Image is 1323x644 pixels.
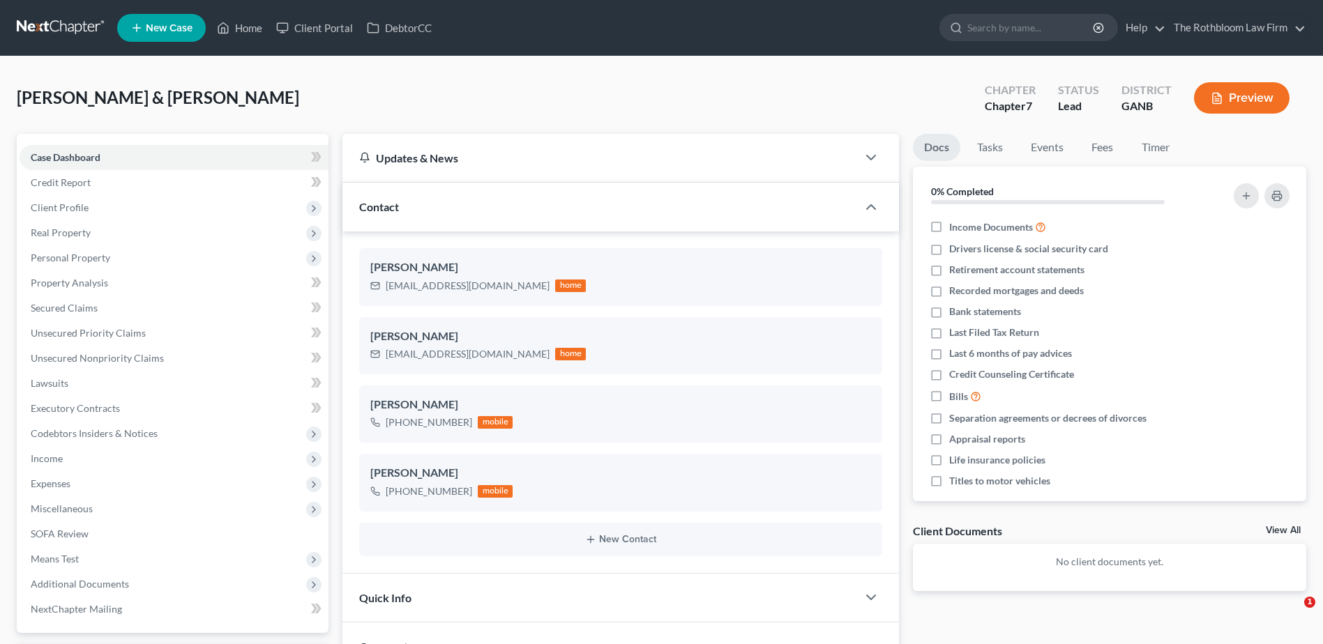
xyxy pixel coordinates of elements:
[913,134,960,161] a: Docs
[949,284,1084,298] span: Recorded mortgages and deeds
[1121,98,1172,114] div: GANB
[20,296,328,321] a: Secured Claims
[1026,99,1032,112] span: 7
[1121,82,1172,98] div: District
[20,270,328,296] a: Property Analysis
[949,367,1074,381] span: Credit Counseling Certificate
[1058,82,1099,98] div: Status
[386,484,472,498] div: [PHONE_NUMBER]
[949,242,1108,256] span: Drivers license & social security card
[31,227,91,238] span: Real Property
[949,432,1025,446] span: Appraisal reports
[146,23,192,33] span: New Case
[949,453,1045,467] span: Life insurance policies
[370,259,871,276] div: [PERSON_NAME]
[370,465,871,482] div: [PERSON_NAME]
[20,346,328,371] a: Unsecured Nonpriority Claims
[924,555,1295,569] p: No client documents yet.
[31,578,129,590] span: Additional Documents
[20,145,328,170] a: Case Dashboard
[31,302,98,314] span: Secured Claims
[949,474,1050,488] span: Titles to motor vehicles
[359,151,840,165] div: Updates & News
[386,347,550,361] div: [EMAIL_ADDRESS][DOMAIN_NAME]
[31,151,100,163] span: Case Dashboard
[210,15,269,40] a: Home
[985,82,1036,98] div: Chapter
[20,170,328,195] a: Credit Report
[360,15,439,40] a: DebtorCC
[31,352,164,364] span: Unsecured Nonpriority Claims
[1131,134,1181,161] a: Timer
[949,411,1147,425] span: Separation agreements or decrees of divorces
[31,427,158,439] span: Codebtors Insiders & Notices
[1119,15,1165,40] a: Help
[20,597,328,622] a: NextChapter Mailing
[20,521,328,546] a: SOFA Review
[949,263,1084,277] span: Retirement account statements
[949,325,1039,339] span: Last Filed Tax Return
[31,277,108,289] span: Property Analysis
[1304,597,1315,608] span: 1
[1167,15,1306,40] a: The Rothbloom Law Firm
[31,402,120,414] span: Executory Contracts
[1058,98,1099,114] div: Lead
[31,252,110,263] span: Personal Property
[386,279,550,293] div: [EMAIL_ADDRESS][DOMAIN_NAME]
[478,416,513,429] div: mobile
[1080,134,1125,161] a: Fees
[386,415,472,429] div: [PHONE_NUMBER]
[31,553,79,565] span: Means Test
[1276,597,1309,630] iframe: Intercom live chat
[31,452,63,464] span: Income
[31,327,146,339] span: Unsecured Priority Claims
[949,346,1072,360] span: Last 6 months of pay advices
[966,134,1014,161] a: Tasks
[1266,526,1301,535] a: View All
[17,87,299,107] span: [PERSON_NAME] & [PERSON_NAME]
[370,328,871,345] div: [PERSON_NAME]
[949,305,1021,319] span: Bank statements
[20,396,328,421] a: Executory Contracts
[359,591,411,604] span: Quick Info
[949,390,968,404] span: Bills
[931,185,994,197] strong: 0% Completed
[20,321,328,346] a: Unsecured Priority Claims
[913,523,1002,538] div: Client Documents
[31,528,89,539] span: SOFA Review
[370,397,871,413] div: [PERSON_NAME]
[478,485,513,498] div: mobile
[31,603,122,615] span: NextChapter Mailing
[31,201,89,213] span: Client Profile
[31,377,68,389] span: Lawsuits
[555,279,586,292] div: home
[1020,134,1075,161] a: Events
[269,15,360,40] a: Client Portal
[20,371,328,396] a: Lawsuits
[949,220,1033,234] span: Income Documents
[967,15,1095,40] input: Search by name...
[31,477,70,489] span: Expenses
[370,534,871,545] button: New Contact
[31,176,91,188] span: Credit Report
[1194,82,1290,114] button: Preview
[555,348,586,360] div: home
[985,98,1036,114] div: Chapter
[31,503,93,514] span: Miscellaneous
[359,200,399,213] span: Contact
